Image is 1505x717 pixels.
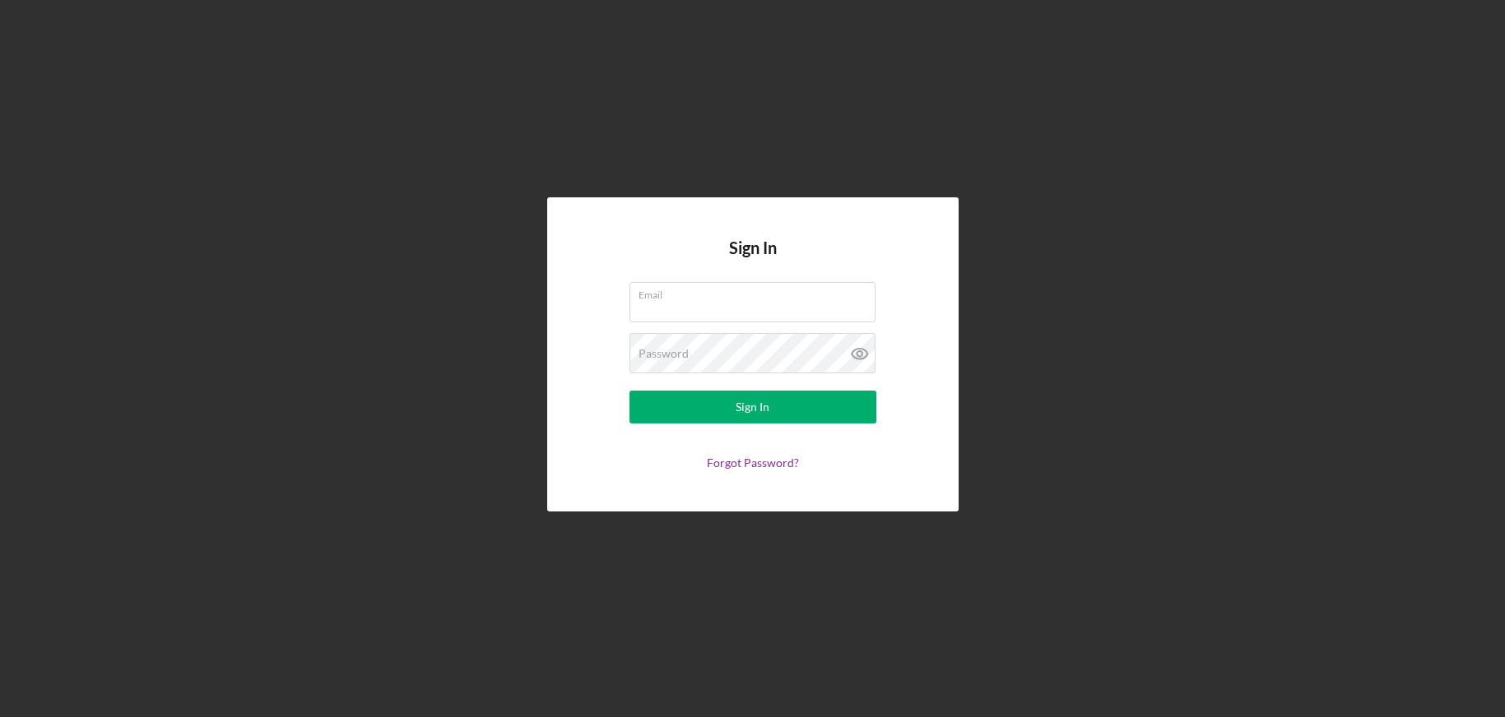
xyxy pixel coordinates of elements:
[729,238,777,282] h4: Sign In
[639,347,689,360] label: Password
[736,391,769,423] div: Sign In
[629,391,876,423] button: Sign In
[639,283,876,301] label: Email
[707,456,799,470] a: Forgot Password?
